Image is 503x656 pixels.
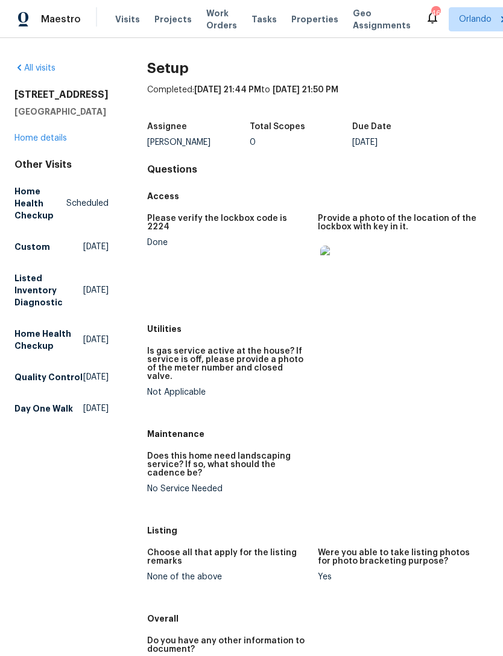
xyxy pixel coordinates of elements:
span: Tasks [251,15,277,24]
span: Geo Assignments [353,7,411,31]
h5: Utilities [147,323,489,335]
h5: Home Health Checkup [14,185,66,221]
h5: Please verify the lockbox code is 2224 [147,214,308,231]
a: Home Health CheckupScheduled [14,180,109,226]
div: Yes [318,573,479,581]
span: Properties [291,13,338,25]
span: Orlando [459,13,492,25]
h5: Custom [14,241,50,253]
a: Custom[DATE] [14,236,109,258]
h5: Do you have any other information to document? [147,637,308,654]
h5: Were you able to take listing photos for photo bracketing purpose? [318,549,479,565]
h5: Choose all that apply for the listing remarks [147,549,308,565]
h5: Listed Inventory Diagnostic [14,272,83,308]
div: 0 [250,138,352,147]
div: Not Applicable [147,388,308,396]
span: [DATE] 21:44 PM [194,86,261,94]
a: All visits [14,64,55,72]
span: [DATE] [83,334,109,346]
div: [PERSON_NAME] [147,138,250,147]
div: Completed: to [147,84,489,115]
span: Scheduled [66,197,109,209]
a: Quality Control[DATE] [14,366,109,388]
span: [DATE] [83,284,109,296]
h5: Total Scopes [250,123,305,131]
h2: [STREET_ADDRESS] [14,89,109,101]
a: Home Health Checkup[DATE] [14,323,109,357]
a: Listed Inventory Diagnostic[DATE] [14,267,109,313]
div: Done [147,238,308,247]
div: None of the above [147,573,308,581]
h5: Quality Control [14,371,83,383]
a: Home details [14,134,67,142]
h5: Day One Walk [14,403,73,415]
h5: Assignee [147,123,187,131]
span: [DATE] [83,371,109,383]
span: Maestro [41,13,81,25]
div: [DATE] [352,138,455,147]
span: Work Orders [206,7,237,31]
h4: Questions [147,164,489,176]
div: 46 [431,7,440,19]
h5: Access [147,190,489,202]
h2: Setup [147,62,489,74]
h5: [GEOGRAPHIC_DATA] [14,106,109,118]
h5: Due Date [352,123,391,131]
h5: Maintenance [147,428,489,440]
h5: Does this home need landscaping service? If so, what should the cadence be? [147,452,308,477]
div: Other Visits [14,159,109,171]
span: [DATE] [83,241,109,253]
h5: Overall [147,613,489,625]
span: [DATE] 21:50 PM [273,86,338,94]
span: Visits [115,13,140,25]
h5: Is gas service active at the house? If service is off, please provide a photo of the meter number... [147,347,308,381]
h5: Listing [147,524,489,537]
span: Projects [154,13,192,25]
a: Day One Walk[DATE] [14,398,109,419]
div: No Service Needed [147,485,308,493]
span: [DATE] [83,403,109,415]
h5: Provide a photo of the location of the lockbox with key in it. [318,214,479,231]
h5: Home Health Checkup [14,328,83,352]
